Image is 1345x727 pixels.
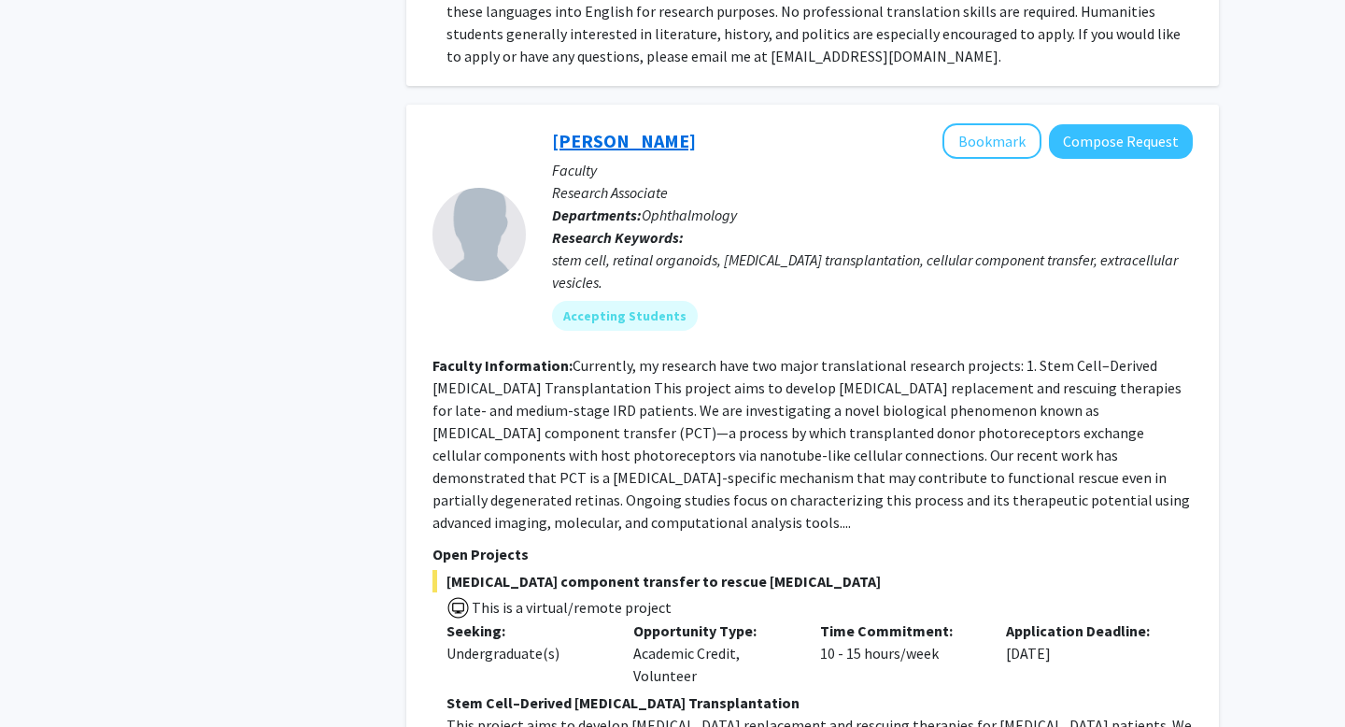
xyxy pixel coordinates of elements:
span: Ophthalmology [642,206,737,224]
span: This is a virtual/remote project [470,598,672,617]
button: Compose Request to Ying Liu [1049,124,1193,159]
mat-chip: Accepting Students [552,301,698,331]
p: Application Deadline: [1006,620,1165,642]
button: Add Ying Liu to Bookmarks [942,123,1041,159]
div: stem cell, retinal organoids, [MEDICAL_DATA] transplantation, cellular component transfer, extrac... [552,249,1193,293]
strong: Stem Cell–Derived [MEDICAL_DATA] Transplantation [446,693,800,712]
b: Departments: [552,206,642,224]
div: Academic Credit, Volunteer [619,620,806,687]
p: Open Projects [432,543,1193,565]
span: [MEDICAL_DATA] component transfer to rescue [MEDICAL_DATA] [432,570,1193,592]
p: Faculty [552,159,1193,181]
p: Opportunity Type: [633,620,792,642]
div: 10 - 15 hours/week [806,620,993,687]
b: Research Keywords: [552,228,684,247]
p: Research Associate [552,181,1193,204]
div: Undergraduate(s) [446,642,605,664]
p: Seeking: [446,620,605,642]
p: Time Commitment: [820,620,979,642]
b: Faculty Information: [432,356,573,375]
iframe: Chat [14,643,79,713]
fg-read-more: Currently, my research have two major translational research projects: 1. Stem Cell–Derived [MEDI... [432,356,1190,532]
div: [DATE] [992,620,1179,687]
a: [PERSON_NAME] [552,129,696,152]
